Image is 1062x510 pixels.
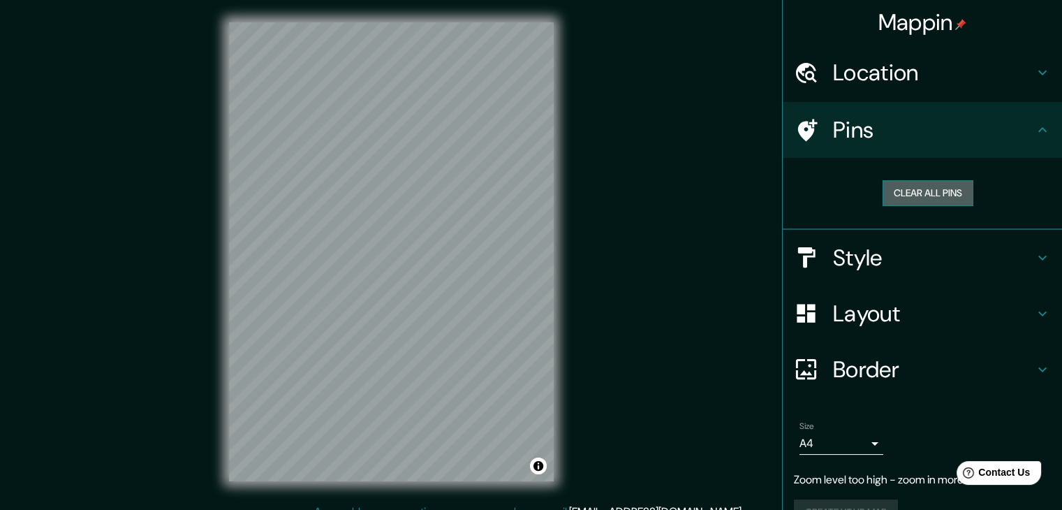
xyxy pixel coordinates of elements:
div: Location [783,45,1062,101]
canvas: Map [229,22,554,481]
button: Clear all pins [883,180,973,206]
h4: Layout [833,300,1034,328]
h4: Style [833,244,1034,272]
img: pin-icon.png [955,19,966,30]
div: A4 [799,432,883,455]
h4: Mappin [878,8,967,36]
div: Layout [783,286,1062,342]
button: Toggle attribution [530,458,547,474]
iframe: Help widget launcher [938,456,1047,495]
h4: Border [833,356,1034,384]
div: Border [783,342,1062,398]
h4: Location [833,59,1034,87]
div: Pins [783,102,1062,158]
h4: Pins [833,116,1034,144]
p: Zoom level too high - zoom in more [794,472,1051,488]
label: Size [799,420,814,432]
div: Style [783,230,1062,286]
